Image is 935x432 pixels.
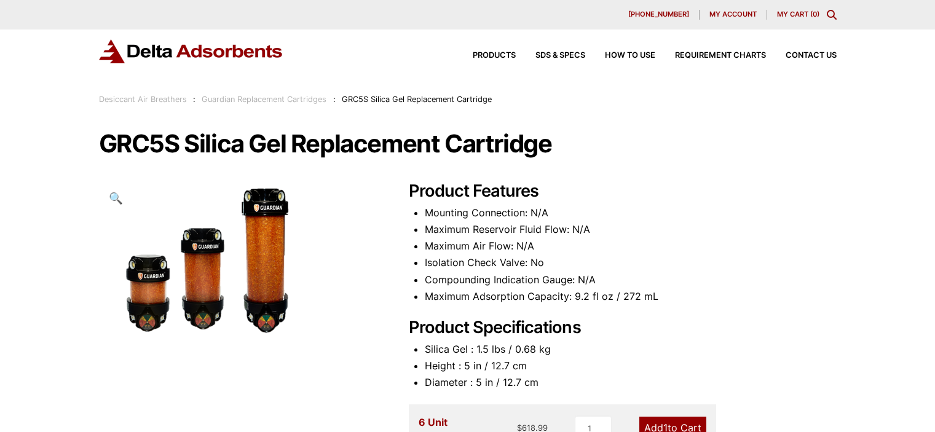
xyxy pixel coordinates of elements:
span: My account [709,11,757,18]
a: Products [453,52,516,60]
h2: Product Features [409,181,837,202]
a: Guardian Replacement Cartridges [202,95,326,104]
a: View full-screen image gallery [99,181,133,215]
li: Diameter : 5 in / 12.7 cm [425,374,837,391]
span: 🔍 [109,191,123,205]
a: My Cart (0) [777,10,819,18]
img: GRC5S Silica Gel Replacement Cartridge [99,181,310,342]
span: Contact Us [786,52,837,60]
span: Products [473,52,516,60]
li: Silica Gel : 1.5 lbs / 0.68 kg [425,341,837,358]
span: GRC5S Silica Gel Replacement Cartridge [342,95,492,104]
img: Delta Adsorbents [99,39,283,63]
li: Mounting Connection: N/A [425,205,837,221]
a: My account [700,10,767,20]
li: Maximum Adsorption Capacity: 9.2 fl oz / 272 mL [425,288,837,305]
span: SDS & SPECS [535,52,585,60]
a: SDS & SPECS [516,52,585,60]
li: Isolation Check Valve: No [425,254,837,271]
h1: GRC5S Silica Gel Replacement Cartridge [99,131,837,157]
li: Maximum Reservoir Fluid Flow: N/A [425,221,837,238]
li: Maximum Air Flow: N/A [425,238,837,254]
span: How to Use [605,52,655,60]
span: Requirement Charts [675,52,766,60]
a: Contact Us [766,52,837,60]
li: Height : 5 in / 12.7 cm [425,358,837,374]
h2: Product Specifications [409,318,837,338]
span: : [333,95,336,104]
a: How to Use [585,52,655,60]
div: Toggle Modal Content [827,10,837,20]
a: Desiccant Air Breathers [99,95,187,104]
span: [PHONE_NUMBER] [628,11,689,18]
a: [PHONE_NUMBER] [618,10,700,20]
a: Requirement Charts [655,52,766,60]
li: Compounding Indication Gauge: N/A [425,272,837,288]
span: 0 [813,10,817,18]
span: : [193,95,195,104]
